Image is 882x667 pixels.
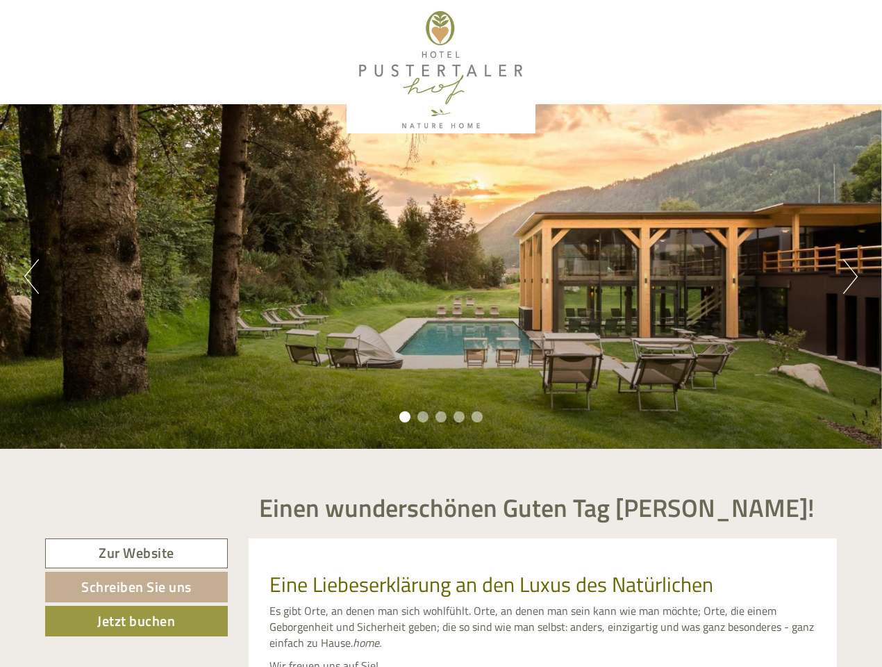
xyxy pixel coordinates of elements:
[45,538,228,568] a: Zur Website
[259,494,815,522] h1: Einen wunderschönen Guten Tag [PERSON_NAME]!
[353,634,381,651] em: home.
[45,572,228,602] a: Schreiben Sie uns
[269,568,713,600] span: Eine Liebeserklärung an den Luxus des Natürlichen
[269,603,817,651] p: Es gibt Orte, an denen man sich wohlfühlt. Orte, an denen man sein kann wie man möchte; Orte, die...
[45,606,228,636] a: Jetzt buchen
[24,259,39,294] button: Previous
[843,259,858,294] button: Next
